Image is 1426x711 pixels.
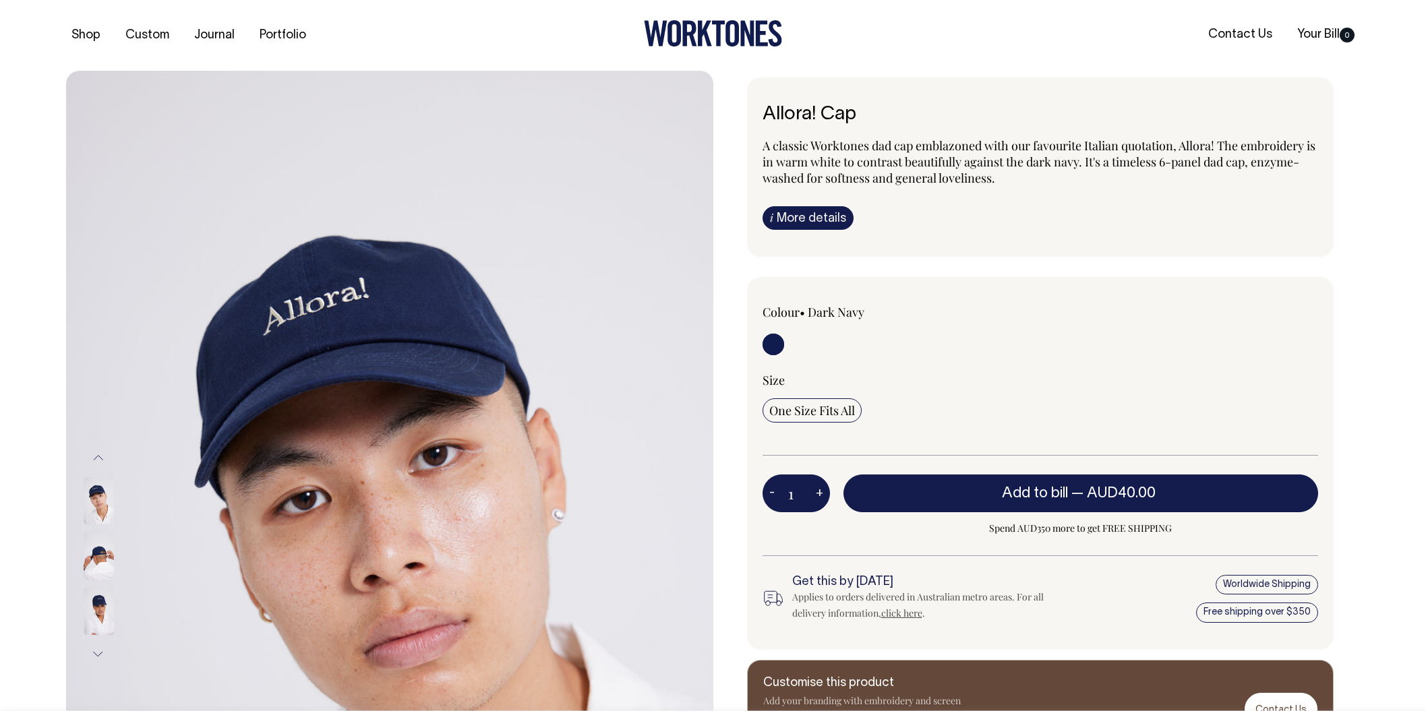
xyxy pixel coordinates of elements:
span: Add to bill [1002,487,1068,500]
a: Journal [189,24,240,47]
label: Dark Navy [808,304,864,320]
div: Colour [763,304,985,320]
img: dark-navy [84,477,114,524]
h6: Customise this product [763,677,979,690]
a: iMore details [763,206,854,230]
button: Next [88,639,109,669]
a: Your Bill0 [1292,24,1360,46]
a: Contact Us [1203,24,1278,46]
button: Previous [88,443,109,473]
span: i [770,210,773,224]
span: AUD40.00 [1087,487,1156,500]
button: Add to bill —AUD40.00 [843,474,1318,512]
img: dark-navy [84,532,114,580]
button: - [763,480,781,507]
p: A classic Worktones dad cap emblazoned with our favourite Italian quotation, Allora! The embroide... [763,137,1318,186]
span: — [1071,487,1159,500]
a: click here [881,607,922,619]
button: + [809,480,830,507]
a: Shop [66,24,106,47]
a: Custom [120,24,175,47]
h6: Get this by [DATE] [792,576,1066,589]
h6: Allora! Cap [763,104,1318,125]
a: Portfolio [254,24,311,47]
input: One Size Fits All [763,398,862,423]
span: One Size Fits All [769,402,855,419]
div: Applies to orders delivered in Australian metro areas. For all delivery information, . [792,589,1066,621]
div: Size [763,372,1318,388]
span: 0 [1340,28,1355,42]
span: • [800,304,805,320]
img: dark-navy [84,588,114,635]
span: Spend AUD350 more to get FREE SHIPPING [843,520,1318,536]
